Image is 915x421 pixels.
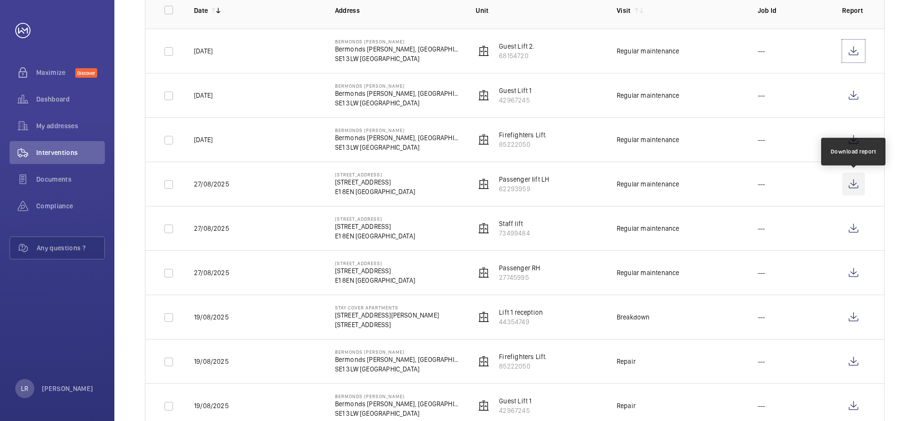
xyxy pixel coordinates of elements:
[499,219,529,228] p: Staff lift
[478,178,489,190] img: elevator.svg
[335,6,461,15] p: Address
[36,94,105,104] span: Dashboard
[478,134,489,145] img: elevator.svg
[335,305,439,310] p: Stay Cover apartments
[42,384,93,393] p: [PERSON_NAME]
[758,357,765,366] p: ---
[499,184,549,194] p: 62293959
[194,179,229,189] p: 27/08/2025
[36,201,105,211] span: Compliance
[335,393,461,399] p: Bermonds [PERSON_NAME]
[617,357,636,366] div: Repair
[478,400,489,411] img: elevator.svg
[335,349,461,355] p: Bermonds [PERSON_NAME]
[758,46,765,56] p: ---
[758,179,765,189] p: ---
[617,401,636,411] div: Repair
[194,6,208,15] p: Date
[335,83,461,89] p: Bermonds [PERSON_NAME]
[478,223,489,234] img: elevator.svg
[335,127,461,133] p: Bermonds [PERSON_NAME]
[335,399,461,409] p: Bermonds [PERSON_NAME], [GEOGRAPHIC_DATA]
[499,263,540,273] p: Passenger RH
[499,273,540,282] p: 27745995
[478,311,489,323] img: elevator.svg
[617,91,679,100] div: Regular maintenance
[617,6,631,15] p: Visit
[194,224,229,233] p: 27/08/2025
[499,41,534,51] p: Guest Lift 2.
[499,140,547,149] p: 85222050
[758,312,765,322] p: ---
[499,352,547,361] p: Firefighters Lift.
[499,175,549,184] p: Passenger lift LH
[21,384,28,393] p: LR
[335,143,461,152] p: SE1 3LW [GEOGRAPHIC_DATA]
[499,86,531,95] p: Guest Lift 1
[36,175,105,184] span: Documents
[758,224,765,233] p: ---
[194,268,229,277] p: 27/08/2025
[335,216,415,222] p: [STREET_ADDRESS]
[617,268,679,277] div: Regular maintenance
[758,6,827,15] p: Job Id
[194,135,213,144] p: [DATE]
[617,312,650,322] div: Breakdown
[335,231,415,241] p: E1 8EN [GEOGRAPHIC_DATA]
[335,266,415,276] p: [STREET_ADDRESS]
[617,179,679,189] div: Regular maintenance
[194,357,229,366] p: 19/08/2025
[36,68,75,77] span: Maximize
[758,91,765,100] p: ---
[37,243,104,253] span: Any questions ?
[478,90,489,101] img: elevator.svg
[335,187,415,196] p: E1 8EN [GEOGRAPHIC_DATA]
[617,135,679,144] div: Regular maintenance
[335,133,461,143] p: Bermonds [PERSON_NAME], [GEOGRAPHIC_DATA]
[75,68,97,78] span: Discover
[478,45,489,57] img: elevator.svg
[335,310,439,320] p: [STREET_ADDRESS][PERSON_NAME]
[335,89,461,98] p: Bermonds [PERSON_NAME], [GEOGRAPHIC_DATA]
[335,54,461,63] p: SE1 3LW [GEOGRAPHIC_DATA]
[499,308,543,317] p: Lift 1 reception
[478,267,489,278] img: elevator.svg
[499,130,547,140] p: Firefighters Lift.
[499,95,531,105] p: 42967245
[335,355,461,364] p: Bermonds [PERSON_NAME], [GEOGRAPHIC_DATA]
[499,228,529,238] p: 73499484
[758,135,765,144] p: ---
[335,260,415,266] p: [STREET_ADDRESS]
[617,46,679,56] div: Regular maintenance
[335,177,415,187] p: [STREET_ADDRESS]
[194,91,213,100] p: [DATE]
[36,148,105,157] span: Interventions
[499,361,547,371] p: 85222050
[36,121,105,131] span: My addresses
[194,401,229,411] p: 19/08/2025
[831,147,876,156] div: Download report
[335,364,461,374] p: SE1 3LW [GEOGRAPHIC_DATA]
[476,6,601,15] p: Unit
[335,222,415,231] p: [STREET_ADDRESS]
[194,46,213,56] p: [DATE]
[499,406,531,415] p: 42967245
[335,44,461,54] p: Bermonds [PERSON_NAME], [GEOGRAPHIC_DATA]
[617,224,679,233] div: Regular maintenance
[194,312,229,322] p: 19/08/2025
[335,276,415,285] p: E1 8EN [GEOGRAPHIC_DATA]
[758,268,765,277] p: ---
[842,6,865,15] p: Report
[335,320,439,329] p: [STREET_ADDRESS]
[499,396,531,406] p: Guest Lift 1
[499,317,543,327] p: 44354749
[335,39,461,44] p: Bermonds [PERSON_NAME]
[335,172,415,177] p: [STREET_ADDRESS]
[478,356,489,367] img: elevator.svg
[758,401,765,411] p: ---
[335,98,461,108] p: SE1 3LW [GEOGRAPHIC_DATA]
[499,51,534,61] p: 68154720
[335,409,461,418] p: SE1 3LW [GEOGRAPHIC_DATA]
